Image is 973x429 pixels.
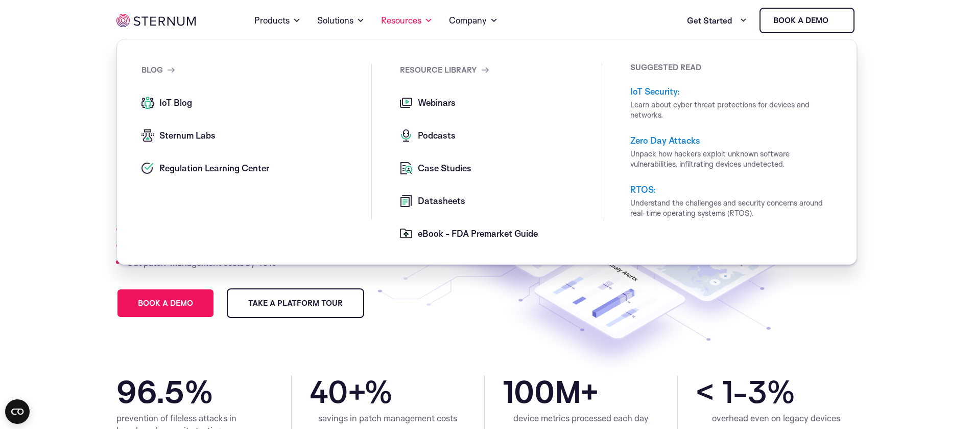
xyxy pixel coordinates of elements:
[630,149,829,169] p: Unpack how hackers exploit unknown software vulnerabilities, infiltrating devices undetected.
[400,64,477,76] span: Resource Library
[760,8,855,33] a: Book a demo
[630,86,680,97] a: IoT Security:
[415,129,456,142] span: Podcasts
[141,64,175,76] a: blog
[400,97,602,109] a: Webinars
[157,129,216,142] span: Sternum Labs
[310,412,466,424] div: savings in patch management costs
[415,97,456,109] span: Webinars
[630,64,829,71] p: SUGGESTED READ
[630,184,656,195] a: RTOS:
[503,375,555,408] span: 100
[5,399,30,424] button: Open CMP widget
[348,375,466,408] span: +%
[696,412,857,424] div: overhead even on legacy devices
[415,195,465,207] span: Datasheets
[157,97,192,109] span: IoT Blog
[138,300,193,307] span: Book a demo
[748,375,767,408] span: 3
[116,288,215,318] a: Book a demo
[227,288,364,318] a: Take a Platform Tour
[310,375,348,408] span: 40
[141,97,372,109] a: IoT Blog
[503,412,659,424] div: device metrics processed each day
[141,64,163,76] span: blog
[317,2,365,39] a: Solutions
[400,64,489,76] a: Resource Library
[157,162,269,174] span: Regulation Learning Center
[141,162,372,174] a: Regulation Learning Center
[381,2,433,39] a: Resources
[400,228,602,240] a: eBook - FDA Premarket Guide
[630,100,829,120] p: Learn about cyber threat protections for devices and networks.
[248,300,343,307] span: Take a Platform Tour
[116,14,196,27] img: sternum iot
[833,16,841,25] img: sternum iot
[696,375,748,408] span: < 1-
[254,2,301,39] a: Products
[400,162,602,174] a: Case Studies
[687,10,747,31] a: Get Started
[184,375,273,408] span: %
[415,162,471,174] span: Case Studies
[767,375,857,408] span: %
[555,375,659,408] span: M+
[400,129,602,142] a: Podcasts
[141,129,372,142] a: Sternum Labs
[449,2,498,39] a: Company
[400,195,602,207] a: Datasheets
[415,228,538,240] span: eBook - FDA Premarket Guide
[116,375,184,408] span: 96.5
[630,198,829,218] p: Understand the challenges and security concerns around real-time operating systems (RTOS).
[630,135,700,146] a: Zero Day Attacks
